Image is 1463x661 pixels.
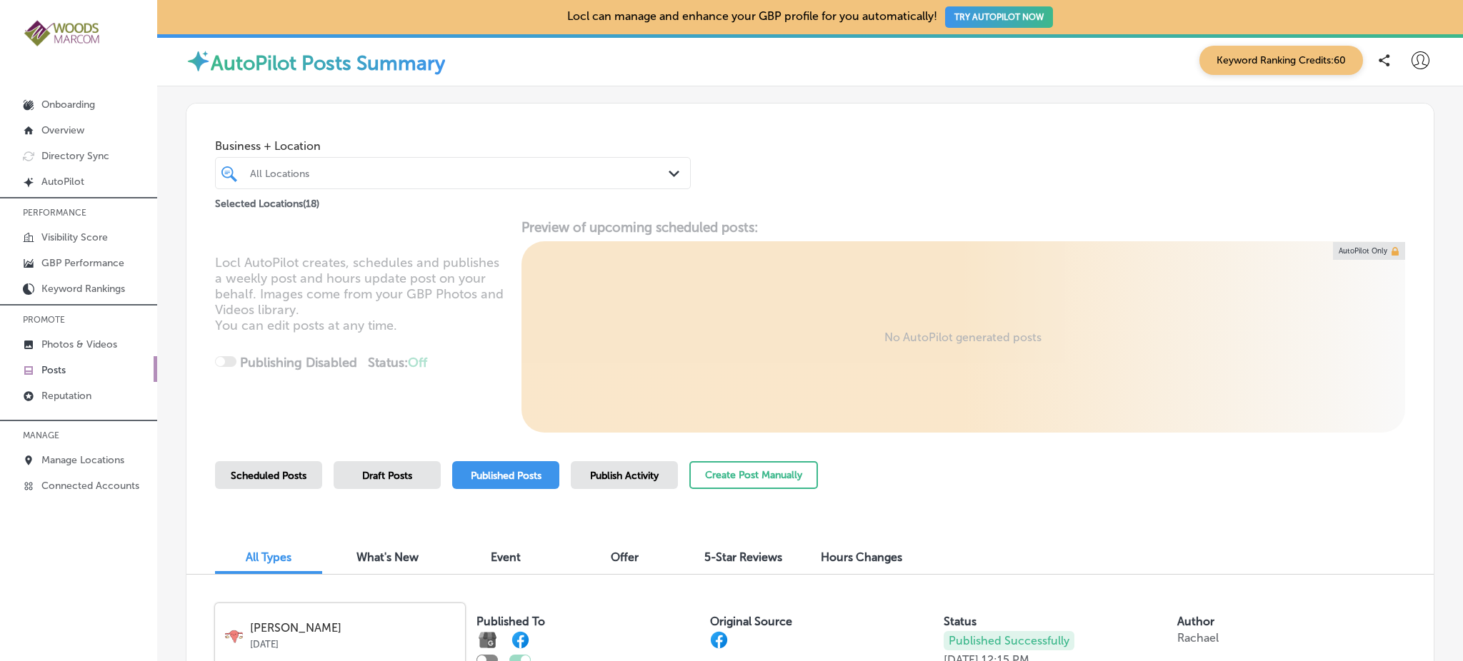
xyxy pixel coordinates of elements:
[41,150,109,162] p: Directory Sync
[704,550,782,564] span: 5-Star Reviews
[231,470,306,482] span: Scheduled Posts
[41,390,91,402] p: Reputation
[944,631,1074,650] p: Published Successfully
[356,550,419,564] span: What's New
[215,192,319,210] p: Selected Locations ( 18 )
[689,461,818,489] button: Create Post Manually
[611,550,639,564] span: Offer
[41,454,124,466] p: Manage Locations
[41,99,95,111] p: Onboarding
[41,480,139,492] p: Connected Accounts
[225,626,243,644] img: logo
[211,51,445,75] label: AutoPilot Posts Summary
[476,615,545,628] label: Published To
[491,550,521,564] span: Event
[41,124,84,136] p: Overview
[41,231,108,243] p: Visibility Score
[362,470,412,482] span: Draft Posts
[41,176,84,188] p: AutoPilot
[23,19,101,48] img: 4a29b66a-e5ec-43cd-850c-b989ed1601aaLogo_Horizontal_BerryOlive_1000.jpg
[710,615,792,628] label: Original Source
[41,364,66,376] p: Posts
[41,283,125,295] p: Keyword Rankings
[1199,46,1363,75] span: Keyword Ranking Credits: 60
[1177,631,1219,645] p: Rachael
[186,49,211,74] img: autopilot-icon
[215,139,691,153] span: Business + Location
[945,6,1053,28] button: TRY AUTOPILOT NOW
[590,470,659,482] span: Publish Activity
[944,615,977,628] label: Status
[250,622,455,635] p: [PERSON_NAME]
[250,167,670,179] div: All Locations
[246,550,291,564] span: All Types
[41,338,117,350] p: Photos & Videos
[250,635,455,650] p: [DATE]
[41,257,124,269] p: GBP Performance
[1177,615,1214,628] label: Author
[821,550,902,564] span: Hours Changes
[471,470,541,482] span: Published Posts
